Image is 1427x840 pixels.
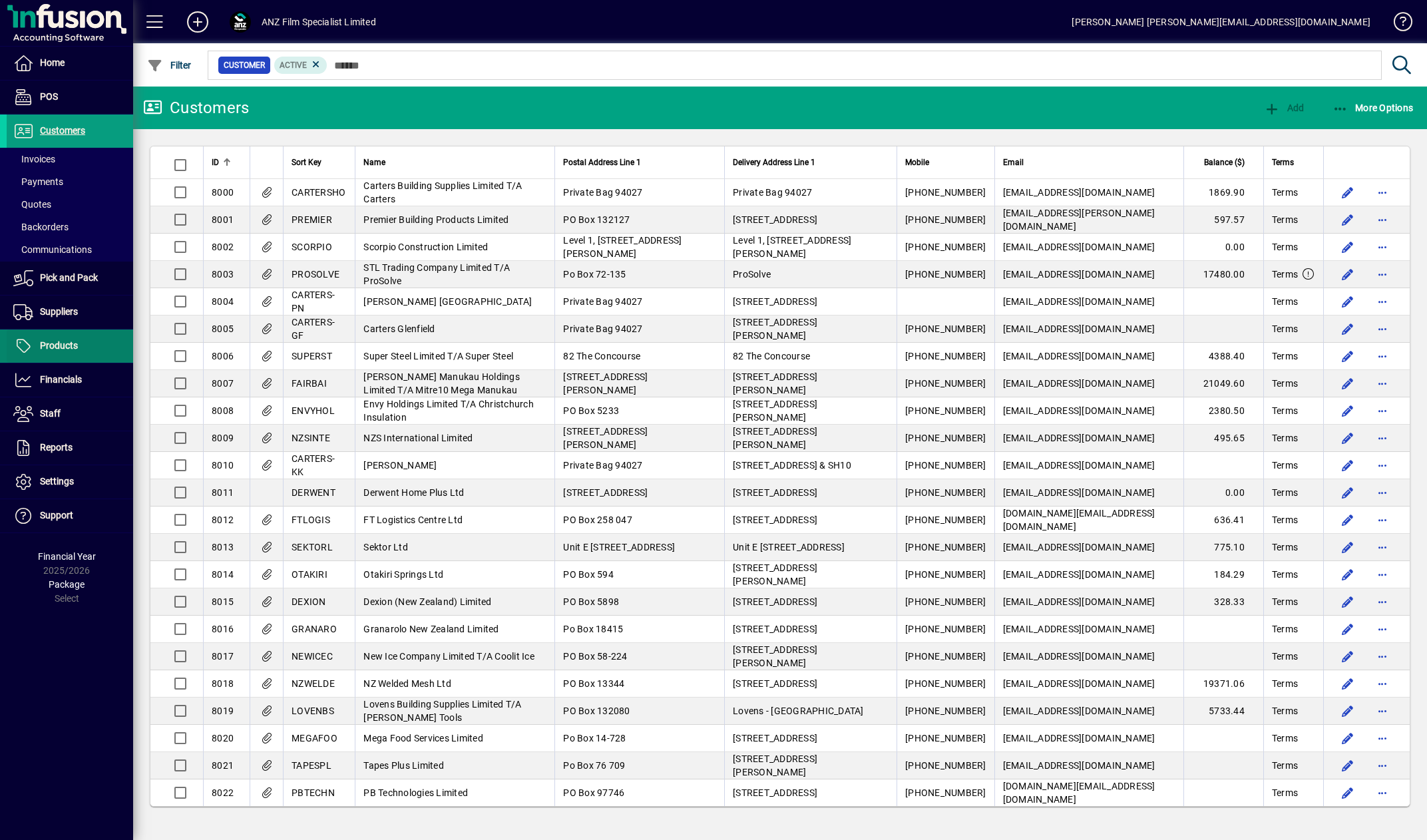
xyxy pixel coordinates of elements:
[1272,431,1298,445] span: Terms
[563,678,624,689] span: PO Box 13344
[7,216,133,238] a: Backorders
[1272,459,1298,472] span: Terms
[1003,542,1155,552] span: [EMAIL_ADDRESS][DOMAIN_NAME]
[1372,427,1393,449] button: More options
[733,706,864,716] span: Lovens - [GEOGRAPHIC_DATA]
[733,542,845,552] span: Unit E [STREET_ADDRESS]
[40,374,82,385] span: Financials
[1272,213,1298,226] span: Terms
[733,678,817,689] span: [STREET_ADDRESS]
[905,678,986,689] span: [PHONE_NUMBER]
[733,214,817,225] span: [STREET_ADDRESS]
[1183,343,1263,370] td: 4388.40
[7,465,133,499] a: Settings
[363,323,435,334] span: Carters Glenfield
[1372,318,1393,339] button: More options
[1337,536,1358,558] button: Edit
[1003,487,1155,498] span: [EMAIL_ADDRESS][DOMAIN_NAME]
[563,187,642,198] span: Private Bag 94027
[40,442,73,453] span: Reports
[1183,479,1263,507] td: 0.00
[7,148,133,170] a: Invoices
[1372,455,1393,476] button: More options
[1183,425,1263,452] td: 495.65
[363,569,443,580] span: Otakiri Springs Ltd
[292,706,334,716] span: LOVENBS
[1337,400,1358,421] button: Edit
[292,733,337,743] span: MEGAFOO
[7,81,133,114] a: POS
[1003,569,1155,580] span: [EMAIL_ADDRESS][DOMAIN_NAME]
[905,405,986,416] span: [PHONE_NUMBER]
[1337,673,1358,694] button: Edit
[7,363,133,397] a: Financials
[212,242,234,252] span: 8002
[212,323,234,334] span: 8005
[563,569,614,580] span: PO Box 594
[733,515,817,525] span: [STREET_ADDRESS]
[1337,482,1358,503] button: Edit
[1183,588,1263,616] td: 328.33
[212,378,234,389] span: 8007
[363,699,521,723] span: Lovens Building Supplies Limited T/A [PERSON_NAME] Tools
[733,296,817,307] span: [STREET_ADDRESS]
[292,187,345,198] span: CARTERSHO
[176,10,219,34] button: Add
[212,542,234,552] span: 8013
[7,499,133,532] a: Support
[212,187,234,198] span: 8000
[292,214,332,225] span: PREMIER
[733,399,817,423] span: [STREET_ADDRESS][PERSON_NAME]
[1372,482,1393,503] button: More options
[1272,404,1298,417] span: Terms
[1183,561,1263,588] td: 184.29
[363,155,546,170] div: Name
[563,296,642,307] span: Private Bag 94027
[40,306,78,317] span: Suppliers
[905,515,986,525] span: [PHONE_NUMBER]
[1183,507,1263,534] td: 636.41
[1272,704,1298,718] span: Terms
[49,579,85,590] span: Package
[563,235,682,259] span: Level 1, [STREET_ADDRESS][PERSON_NAME]
[1003,760,1155,771] span: [EMAIL_ADDRESS][DOMAIN_NAME]
[1372,536,1393,558] button: More options
[363,155,385,170] span: Name
[1372,782,1393,803] button: More options
[1332,103,1414,113] span: More Options
[280,61,307,70] span: Active
[1272,677,1298,690] span: Terms
[905,242,986,252] span: [PHONE_NUMBER]
[1272,732,1298,745] span: Terms
[1337,618,1358,640] button: Edit
[292,378,327,389] span: FAIRBAI
[292,269,339,280] span: PROSOLVE
[1003,378,1155,389] span: [EMAIL_ADDRESS][DOMAIN_NAME]
[292,569,327,580] span: OTAKIRI
[212,433,234,443] span: 8009
[905,569,986,580] span: [PHONE_NUMBER]
[1003,433,1155,443] span: [EMAIL_ADDRESS][DOMAIN_NAME]
[212,569,234,580] span: 8014
[1183,534,1263,561] td: 775.10
[1192,155,1257,170] div: Balance ($)
[1272,650,1298,663] span: Terms
[292,405,335,416] span: ENVYHOL
[1272,186,1298,199] span: Terms
[563,733,626,743] span: Po Box 14-728
[1003,596,1155,607] span: [EMAIL_ADDRESS][DOMAIN_NAME]
[1272,377,1298,390] span: Terms
[262,11,376,33] div: ANZ Film Specialist Limited
[905,760,986,771] span: [PHONE_NUMBER]
[1337,264,1358,285] button: Edit
[363,351,513,361] span: Super Steel Limited T/A Super Steel
[905,651,986,662] span: [PHONE_NUMBER]
[1337,700,1358,722] button: Edit
[1372,373,1393,394] button: More options
[212,296,234,307] span: 8004
[733,624,817,634] span: [STREET_ADDRESS]
[292,651,333,662] span: NEWICEC
[563,214,630,225] span: PO Box 132127
[1337,591,1358,612] button: Edit
[1372,291,1393,312] button: More options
